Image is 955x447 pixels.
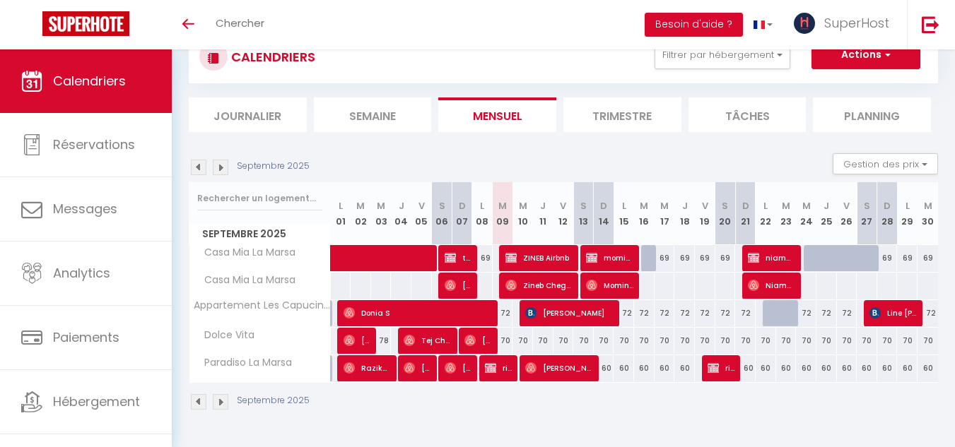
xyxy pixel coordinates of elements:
[399,199,404,213] abbr: J
[344,327,371,354] span: [PERSON_NAME]
[897,355,918,381] div: 60
[655,328,675,354] div: 70
[404,354,431,381] span: [PERSON_NAME]
[748,244,796,271] span: niama AIRBNB
[53,328,119,346] span: Paiements
[756,182,776,245] th: 22
[715,245,736,271] div: 69
[776,355,797,381] div: 60
[485,354,512,381] span: riadh chaaben
[11,6,54,48] button: Ouvrir le widget de chat LiveChat
[356,199,365,213] abbr: M
[877,328,898,354] div: 70
[339,199,343,213] abbr: L
[493,182,513,245] th: 09
[660,199,669,213] abbr: M
[735,182,756,245] th: 21
[614,300,634,326] div: 72
[314,97,432,132] li: Semaine
[594,328,614,354] div: 70
[533,182,553,245] th: 11
[918,245,938,271] div: 69
[445,244,472,271] span: tosiq AIRBNB
[843,199,850,213] abbr: V
[512,328,533,354] div: 70
[776,328,797,354] div: 70
[53,136,135,153] span: Réservations
[344,354,392,381] span: Razika Ben
[776,182,797,245] th: 23
[553,328,574,354] div: 70
[53,200,117,217] span: Messages
[586,244,634,271] span: momin AIRBNB
[715,300,736,326] div: 72
[525,299,614,326] span: [PERSON_NAME]
[816,182,837,245] th: 25
[782,199,790,213] abbr: M
[472,182,493,245] th: 08
[533,328,553,354] div: 70
[344,299,494,326] span: Donia S
[580,199,587,213] abbr: S
[53,264,110,282] span: Analytics
[452,182,472,245] th: 07
[53,393,140,410] span: Hébergement
[802,199,811,213] abbr: M
[540,199,546,213] abbr: J
[645,13,743,37] button: Besoin d'aide ?
[837,355,857,381] div: 60
[689,97,807,132] li: Tâches
[594,182,614,245] th: 14
[702,199,708,213] abbr: V
[897,245,918,271] div: 69
[493,300,513,326] div: 72
[192,273,299,288] span: Casa Mia La Marsa
[812,41,920,69] button: Actions
[189,97,307,132] li: Journalier
[560,199,566,213] abbr: V
[816,355,837,381] div: 60
[877,245,898,271] div: 69
[824,14,889,32] span: SuperHost
[563,97,681,132] li: Trimestre
[715,328,736,354] div: 70
[192,300,333,311] span: Appartement Les Capucines [GEOGRAPHIC_DATA]
[331,182,351,245] th: 01
[857,355,877,381] div: 60
[655,355,675,381] div: 60
[857,328,877,354] div: 70
[796,355,816,381] div: 60
[735,355,756,381] div: 60
[432,182,452,245] th: 06
[640,199,648,213] abbr: M
[715,182,736,245] th: 20
[391,182,411,245] th: 04
[634,355,655,381] div: 60
[695,300,715,326] div: 72
[695,245,715,271] div: 69
[897,328,918,354] div: 70
[573,328,594,354] div: 70
[634,300,655,326] div: 72
[918,300,938,326] div: 72
[377,199,385,213] abbr: M
[493,328,513,354] div: 70
[192,245,299,261] span: Casa Mia La Marsa
[216,16,264,30] span: Chercher
[655,300,675,326] div: 72
[735,328,756,354] div: 70
[586,272,634,299] span: Momin Alnabahin
[197,186,322,211] input: Rechercher un logement...
[884,199,891,213] abbr: D
[837,182,857,245] th: 26
[816,300,837,326] div: 72
[796,300,816,326] div: 72
[695,182,715,245] th: 19
[708,354,735,381] span: riadh chaaben
[918,328,938,354] div: 70
[411,182,432,245] th: 05
[634,328,655,354] div: 70
[634,182,655,245] th: 16
[614,182,634,245] th: 15
[816,328,837,354] div: 70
